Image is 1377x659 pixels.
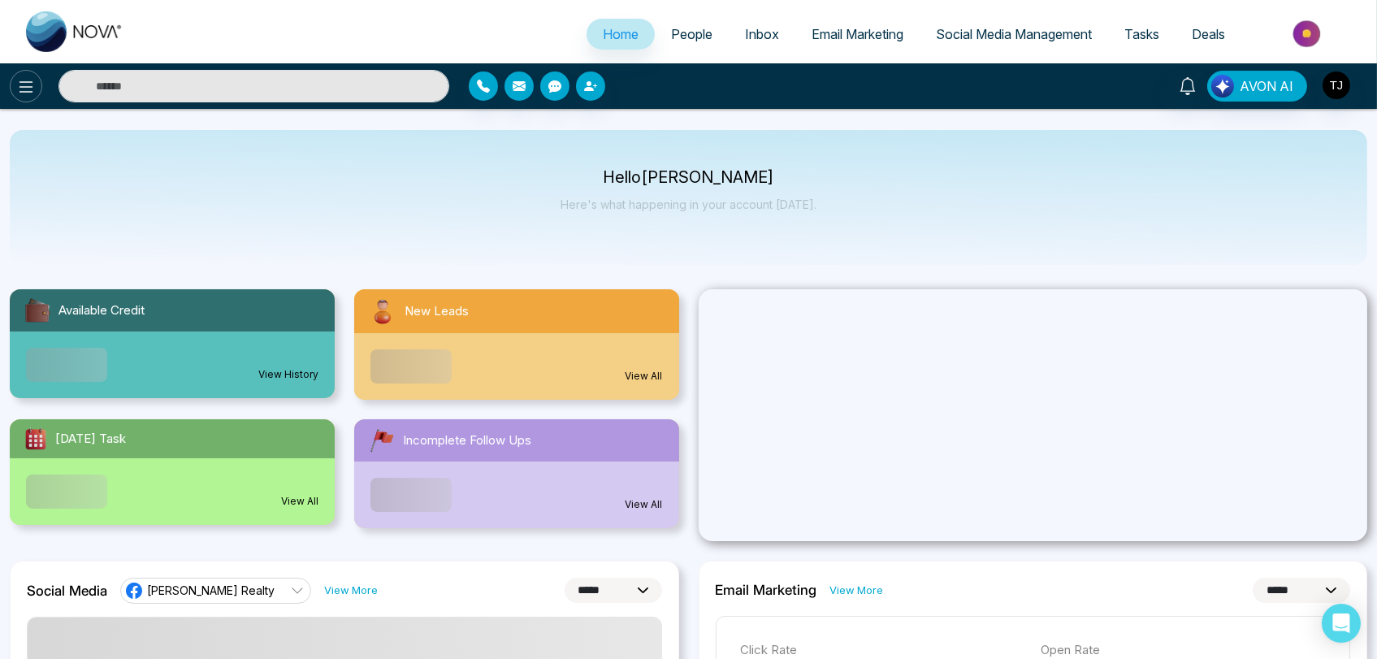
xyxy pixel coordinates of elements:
[324,583,378,598] a: View More
[258,367,318,382] a: View History
[281,494,318,509] a: View All
[745,26,779,42] span: Inbox
[1323,72,1350,99] img: User Avatar
[403,431,531,450] span: Incomplete Follow Ups
[55,430,126,449] span: [DATE] Task
[603,26,639,42] span: Home
[344,289,689,400] a: New LeadsView All
[405,302,469,321] span: New Leads
[23,296,52,325] img: availableCredit.svg
[1207,71,1307,102] button: AVON AI
[655,19,729,50] a: People
[812,26,903,42] span: Email Marketing
[367,426,396,455] img: followUps.svg
[626,369,663,384] a: View All
[1176,19,1241,50] a: Deals
[1249,15,1367,52] img: Market-place.gif
[626,497,663,512] a: View All
[23,426,49,452] img: todayTask.svg
[58,301,145,320] span: Available Credit
[147,583,275,598] span: [PERSON_NAME] Realty
[27,583,107,599] h2: Social Media
[1240,76,1293,96] span: AVON AI
[561,197,816,211] p: Here's what happening in your account [DATE].
[729,19,795,50] a: Inbox
[1211,75,1234,98] img: Lead Flow
[344,419,689,528] a: Incomplete Follow UpsView All
[671,26,712,42] span: People
[367,296,398,327] img: newLeads.svg
[795,19,920,50] a: Email Marketing
[1322,604,1361,643] div: Open Intercom Messenger
[936,26,1092,42] span: Social Media Management
[1124,26,1159,42] span: Tasks
[1192,26,1225,42] span: Deals
[920,19,1108,50] a: Social Media Management
[561,171,816,184] p: Hello [PERSON_NAME]
[716,582,817,598] h2: Email Marketing
[26,11,123,52] img: Nova CRM Logo
[1108,19,1176,50] a: Tasks
[587,19,655,50] a: Home
[830,583,884,598] a: View More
